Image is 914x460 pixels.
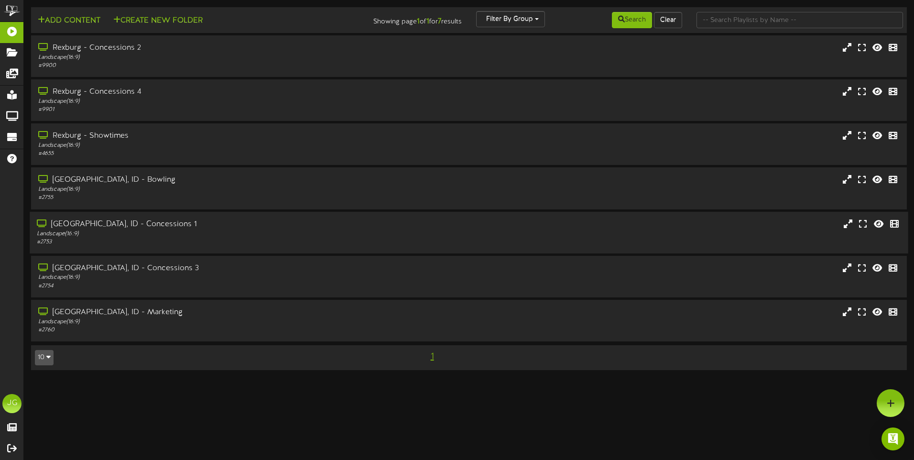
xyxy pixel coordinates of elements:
button: Clear [654,12,682,28]
div: Rexburg - Showtimes [38,131,389,142]
div: Rexburg - Concessions 4 [38,87,389,98]
strong: 7 [438,17,441,26]
div: [GEOGRAPHIC_DATA], ID - Concessions 3 [38,263,389,274]
div: [GEOGRAPHIC_DATA], ID - Marketing [38,307,389,318]
div: # 4655 [38,150,389,158]
div: Landscape ( 16:9 ) [37,230,389,238]
button: Create New Folder [110,15,206,27]
div: # 2753 [37,238,389,246]
div: Landscape ( 16:9 ) [38,274,389,282]
div: JG [2,394,22,413]
strong: 1 [417,17,420,26]
div: Landscape ( 16:9 ) [38,186,389,194]
div: # 9901 [38,106,389,114]
div: [GEOGRAPHIC_DATA], ID - Concessions 1 [37,219,389,230]
button: Filter By Group [476,11,545,27]
div: # 2760 [38,326,389,334]
div: Landscape ( 16:9 ) [38,318,389,326]
div: Landscape ( 16:9 ) [38,54,389,62]
div: [GEOGRAPHIC_DATA], ID - Bowling [38,175,389,186]
button: Add Content [35,15,103,27]
div: # 2754 [38,282,389,290]
div: Rexburg - Concessions 2 [38,43,389,54]
input: -- Search Playlists by Name -- [696,12,903,28]
div: Open Intercom Messenger [881,427,904,450]
span: 1 [428,351,436,362]
div: # 9900 [38,62,389,70]
div: Landscape ( 16:9 ) [38,142,389,150]
div: # 2755 [38,194,389,202]
div: Landscape ( 16:9 ) [38,98,389,106]
button: 10 [35,350,54,365]
div: Showing page of for results [322,11,469,27]
strong: 1 [426,17,429,26]
button: Search [612,12,652,28]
